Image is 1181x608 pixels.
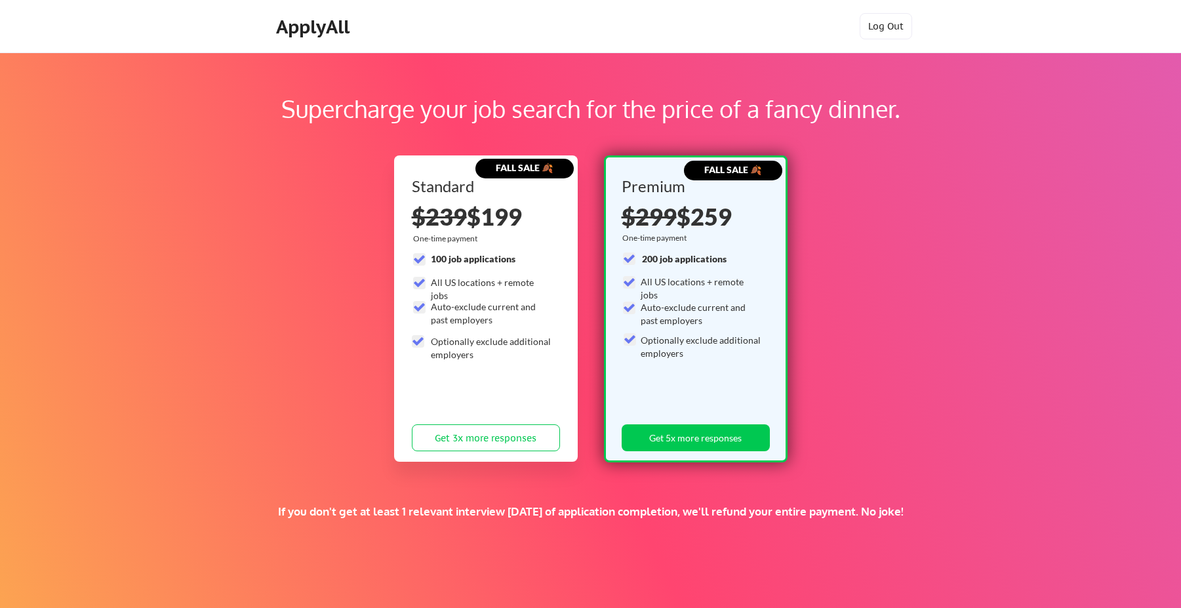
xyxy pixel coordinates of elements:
[622,233,691,243] div: One-time payment
[622,178,765,194] div: Premium
[641,275,762,301] div: All US locations + remote jobs
[228,504,953,519] div: If you don't get at least 1 relevant interview [DATE] of application completion, we'll refund you...
[622,424,770,451] button: Get 5x more responses
[276,16,353,38] div: ApplyAll
[431,335,552,361] div: Optionally exclude additional employers
[704,164,761,175] strong: FALL SALE 🍂
[641,301,762,327] div: Auto-exclude current and past employers
[641,334,762,359] div: Optionally exclude additional employers
[412,202,467,231] s: $239
[642,253,727,264] strong: 200 job applications
[496,162,553,173] strong: FALL SALE 🍂
[84,91,1097,127] div: Supercharge your job search for the price of a fancy dinner.
[860,13,912,39] button: Log Out
[413,233,481,244] div: One-time payment
[412,205,560,228] div: $199
[622,202,677,231] s: $299
[412,424,560,451] button: Get 3x more responses
[412,178,555,194] div: Standard
[431,276,552,302] div: All US locations + remote jobs
[622,205,765,228] div: $259
[431,253,515,264] strong: 100 job applications
[431,300,552,326] div: Auto-exclude current and past employers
